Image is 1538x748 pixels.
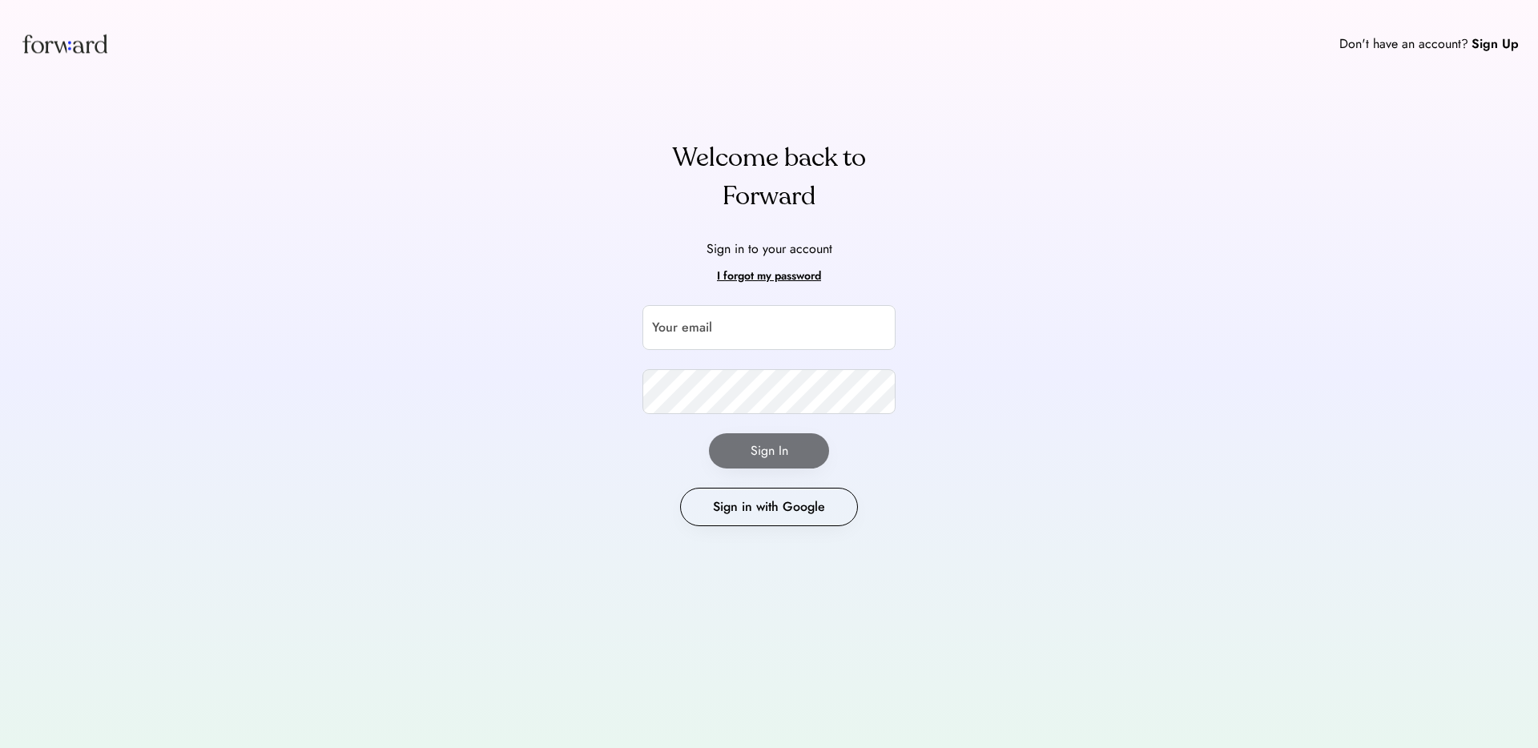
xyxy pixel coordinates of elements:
[1339,34,1468,54] div: Don't have an account?
[680,488,858,526] button: Sign in with Google
[1472,34,1519,54] div: Sign Up
[707,239,832,259] div: Sign in to your account
[19,19,111,68] img: Forward logo
[709,433,829,469] button: Sign In
[717,267,821,286] div: I forgot my password
[642,139,896,215] div: Welcome back to Forward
